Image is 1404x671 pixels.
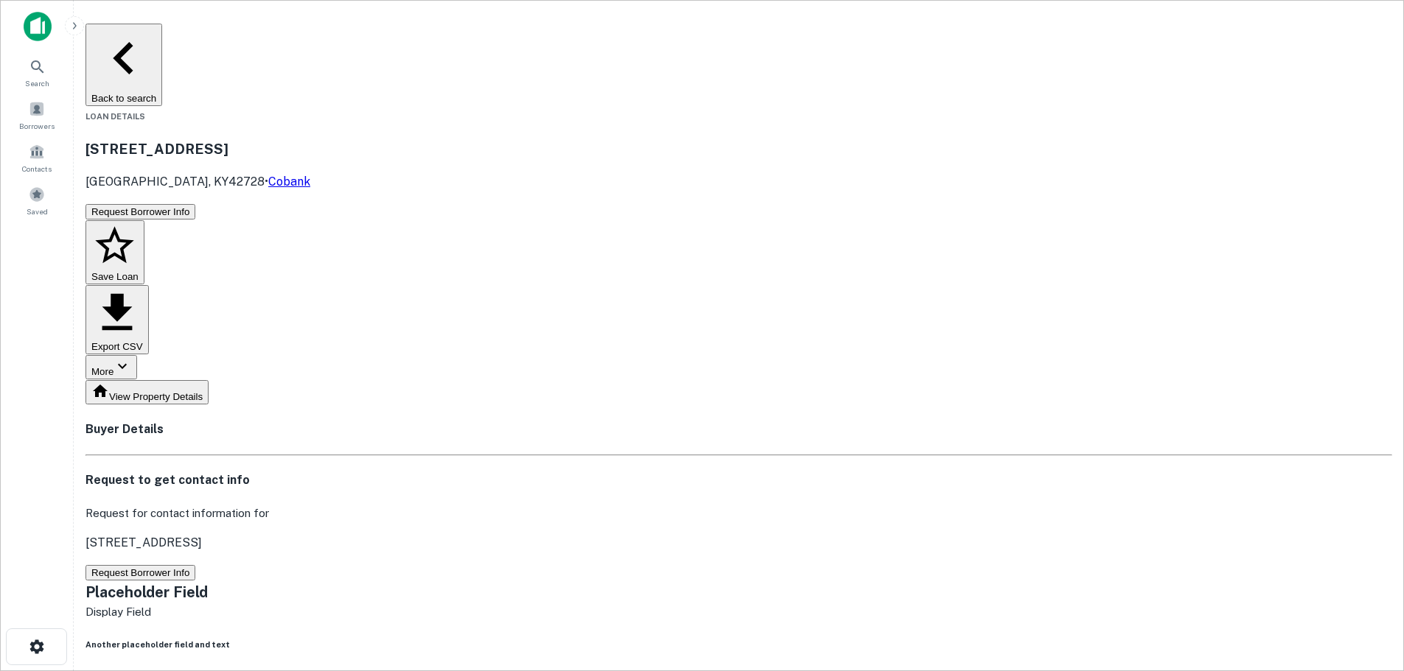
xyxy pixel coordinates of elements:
[4,95,69,135] a: Borrowers
[85,173,1392,191] p: [GEOGRAPHIC_DATA], KY42728 •
[4,180,69,220] a: Saved
[22,163,52,175] span: Contacts
[85,581,1392,603] h5: Placeholder Field
[85,565,195,580] button: Request Borrower Info
[25,77,49,89] span: Search
[85,603,1392,621] p: Display Field
[85,505,1392,522] p: Request for contact information for
[85,112,145,121] span: Loan Details
[85,355,137,379] button: More
[85,380,209,404] button: View Property Details
[85,204,195,219] button: Request Borrower Info
[19,120,55,132] span: Borrowers
[85,138,1392,159] h3: [STREET_ADDRESS]
[268,175,310,189] a: Cobank
[85,24,162,106] button: Back to search
[85,421,1392,438] h4: Buyer Details
[85,285,149,354] button: Export CSV
[27,205,48,217] span: Saved
[24,12,52,41] img: capitalize-icon.png
[4,138,69,178] a: Contacts
[85,220,144,285] button: Save Loan
[85,534,1392,552] p: [STREET_ADDRESS]
[85,639,1392,650] h6: Another placeholder field and text
[1330,553,1404,624] iframe: Chat Widget
[85,471,1392,489] h4: Request to get contact info
[4,52,69,92] a: Search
